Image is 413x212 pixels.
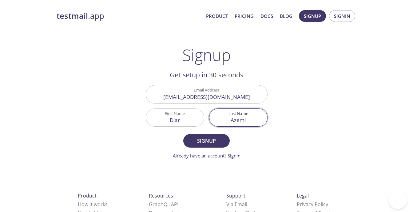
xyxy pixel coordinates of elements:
[183,134,229,148] button: Signup
[260,12,273,20] a: Docs
[280,12,292,20] a: Blog
[190,137,223,145] span: Signup
[149,201,178,208] a: GraphQL API
[299,10,326,22] button: Signup
[226,201,247,208] a: Via Email
[57,11,201,21] a: testmail.app
[304,12,321,20] span: Signup
[57,10,88,21] strong: testmail
[297,201,328,208] a: Privacy Policy
[182,46,231,64] h1: Signup
[78,201,108,208] a: How it works
[297,192,309,199] span: Legal
[235,12,254,20] a: Pricing
[334,12,350,20] span: Signin
[149,192,173,199] span: Resources
[329,10,355,22] button: Signin
[226,192,245,199] span: Support
[388,190,407,209] iframe: Help Scout Beacon - Open
[146,70,268,80] h2: Get setup in 30 seconds
[206,12,228,20] a: Product
[173,153,240,159] a: Already have an account? Signin
[78,192,97,199] span: Product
